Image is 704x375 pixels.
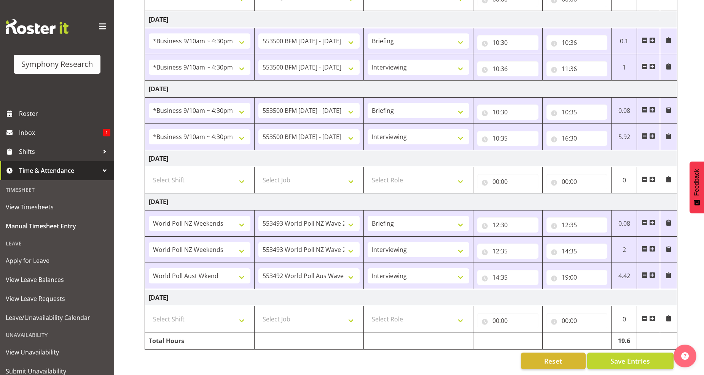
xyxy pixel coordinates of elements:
span: Time & Attendance [19,165,99,176]
input: Click to select... [477,244,538,259]
div: Leave [2,236,112,251]
input: Click to select... [546,104,608,120]
div: Unavailability [2,327,112,343]
span: 1 [103,129,110,136]
td: [DATE] [145,289,677,306]
input: Click to select... [477,35,538,50]
input: Click to select... [546,313,608,328]
span: Leave/Unavailability Calendar [6,312,108,323]
td: 4.42 [612,263,637,289]
span: Feedback [693,169,700,196]
a: View Leave Balances [2,270,112,289]
input: Click to select... [546,174,608,189]
td: [DATE] [145,11,677,28]
td: [DATE] [145,193,677,210]
span: Reset [544,356,562,366]
img: Rosterit website logo [6,19,68,34]
span: Save Entries [610,356,650,366]
button: Save Entries [587,353,674,369]
input: Click to select... [546,61,608,76]
input: Click to select... [477,174,538,189]
td: 0 [612,306,637,332]
input: Click to select... [477,313,538,328]
td: 2 [612,237,637,263]
div: Timesheet [2,182,112,198]
a: View Timesheets [2,198,112,217]
input: Click to select... [477,104,538,120]
input: Click to select... [546,35,608,50]
input: Click to select... [546,270,608,285]
input: Click to select... [546,244,608,259]
input: Click to select... [477,217,538,233]
td: 5.92 [612,124,637,150]
a: Leave/Unavailability Calendar [2,308,112,327]
button: Feedback - Show survey [690,161,704,213]
img: help-xxl-2.png [681,352,689,360]
td: [DATE] [145,150,677,167]
span: View Leave Balances [6,274,108,285]
td: 1 [612,54,637,81]
span: Roster [19,108,110,119]
span: Apply for Leave [6,255,108,266]
span: Shifts [19,146,99,157]
a: Apply for Leave [2,251,112,270]
a: View Leave Requests [2,289,112,308]
a: View Unavailability [2,343,112,362]
div: Symphony Research [21,59,93,70]
td: 0 [612,167,637,193]
span: View Unavailability [6,347,108,358]
span: View Leave Requests [6,293,108,304]
td: Total Hours [145,332,255,350]
td: 0.08 [612,210,637,237]
td: 19.6 [612,332,637,350]
span: View Timesheets [6,201,108,213]
input: Click to select... [546,217,608,233]
input: Click to select... [477,61,538,76]
button: Reset [521,353,586,369]
a: Manual Timesheet Entry [2,217,112,236]
td: 0.1 [612,28,637,54]
input: Click to select... [546,131,608,146]
span: Inbox [19,127,103,138]
td: 0.08 [612,98,637,124]
td: [DATE] [145,81,677,98]
span: Manual Timesheet Entry [6,220,108,232]
input: Click to select... [477,131,538,146]
input: Click to select... [477,270,538,285]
